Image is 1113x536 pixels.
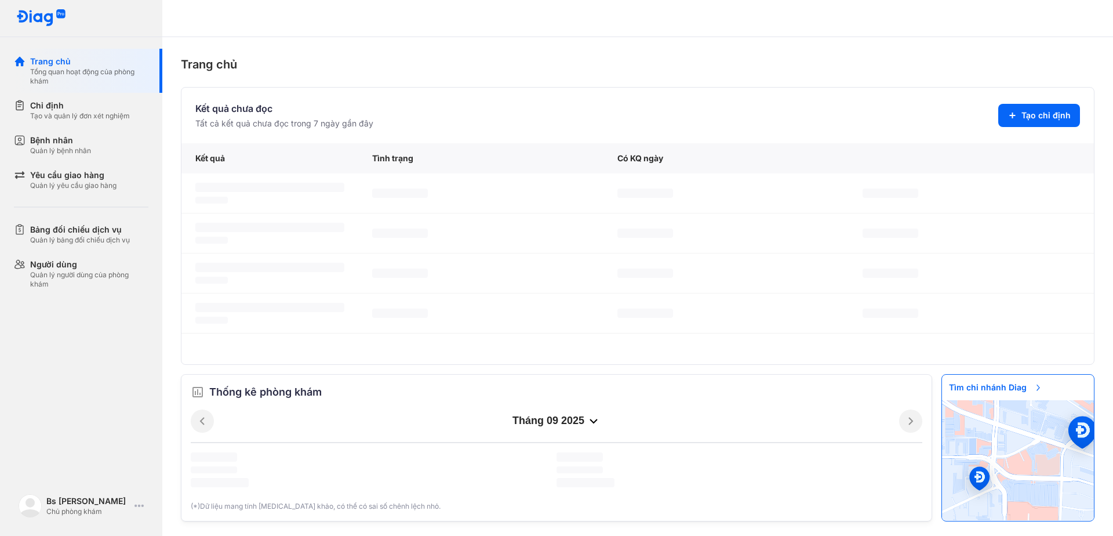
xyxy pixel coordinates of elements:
span: Tạo chỉ định [1021,110,1071,121]
div: Kết quả chưa đọc [195,102,373,115]
span: ‌ [191,452,237,462]
span: ‌ [372,269,428,278]
div: Trang chủ [30,56,148,67]
span: ‌ [195,223,344,232]
div: Tình trạng [358,143,603,173]
span: ‌ [195,183,344,192]
div: Quản lý yêu cầu giao hàng [30,181,117,190]
div: Kết quả [181,143,358,173]
span: ‌ [556,466,603,473]
button: Tạo chỉ định [998,104,1080,127]
span: ‌ [191,466,237,473]
span: ‌ [863,269,918,278]
img: logo [16,9,66,27]
div: Tất cả kết quả chưa đọc trong 7 ngày gần đây [195,118,373,129]
div: Quản lý bệnh nhân [30,146,91,155]
div: Người dùng [30,259,148,270]
span: ‌ [617,189,673,198]
span: ‌ [195,197,228,204]
div: Quản lý người dùng của phòng khám [30,270,148,289]
div: (*)Dữ liệu mang tính [MEDICAL_DATA] khảo, có thể có sai số chênh lệch nhỏ. [191,501,922,512]
span: ‌ [195,237,228,244]
div: Bs [PERSON_NAME] [46,495,130,507]
div: Quản lý bảng đối chiếu dịch vụ [30,236,130,245]
div: Chỉ định [30,100,130,111]
span: ‌ [195,263,344,272]
span: ‌ [195,277,228,284]
span: ‌ [372,309,428,318]
div: Tạo và quản lý đơn xét nghiệm [30,111,130,121]
span: ‌ [863,189,918,198]
div: tháng 09 2025 [214,414,899,428]
div: Tổng quan hoạt động của phòng khám [30,67,148,86]
span: ‌ [556,478,614,487]
span: ‌ [617,229,673,238]
span: ‌ [372,229,428,238]
span: Tìm chi nhánh Diag [942,375,1050,400]
span: ‌ [556,452,603,462]
div: Yêu cầu giao hàng [30,169,117,181]
span: Thống kê phòng khám [209,384,322,400]
div: Trang chủ [181,56,1094,73]
div: Có KQ ngày [603,143,849,173]
img: logo [19,494,42,517]
div: Chủ phòng khám [46,507,130,516]
div: Bảng đối chiếu dịch vụ [30,224,130,236]
span: ‌ [372,189,428,198]
span: ‌ [195,317,228,324]
span: ‌ [863,229,918,238]
span: ‌ [863,309,918,318]
div: Bệnh nhân [30,135,91,146]
span: ‌ [617,309,673,318]
span: ‌ [617,269,673,278]
span: ‌ [191,478,249,487]
span: ‌ [195,303,344,312]
img: order.5a6da16c.svg [191,385,205,399]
